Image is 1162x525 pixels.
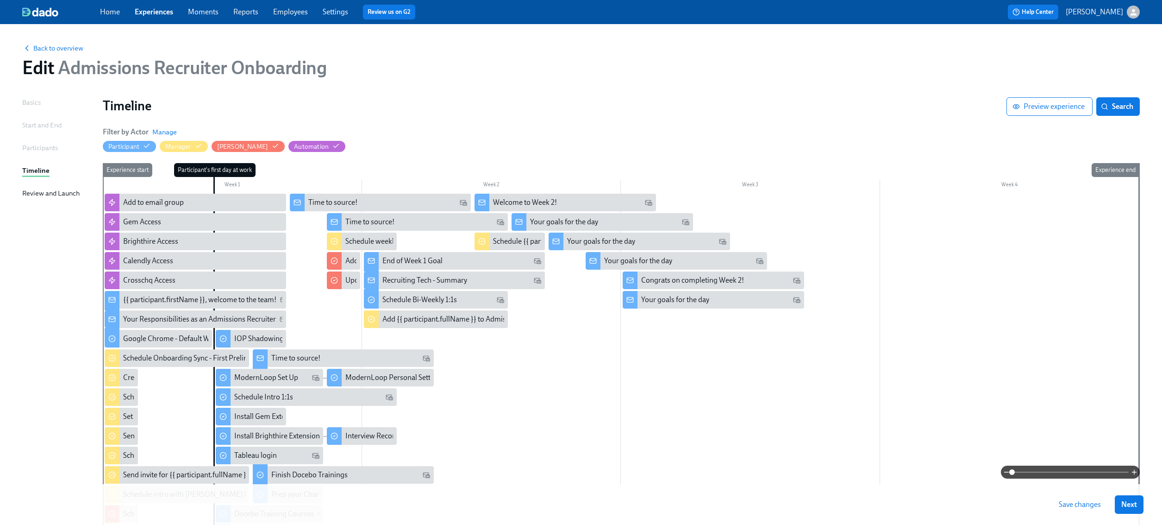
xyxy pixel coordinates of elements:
[105,272,286,289] div: Crosschq Access
[345,373,444,383] div: ModernLoop Personal Settings
[290,194,471,211] div: Time to source!
[216,447,323,464] div: Tableau login
[216,369,323,386] div: ModernLoop Set Up
[294,142,329,151] div: Hide Automation
[103,141,156,152] button: Participant
[22,44,83,53] button: Back to overview
[22,188,80,198] div: Review and Launch
[103,163,152,177] div: Experience start
[22,120,62,130] div: Start and End
[105,291,286,309] div: {{ participant.firstName }}, welcome to the team!
[216,330,286,348] div: IOP Shadowing Session
[100,7,120,16] a: Home
[1103,102,1133,111] span: Search
[567,236,635,247] div: Your goals for the day
[497,218,504,226] svg: Work Email
[327,213,508,231] div: Time to source!
[327,369,434,386] div: ModernLoop Personal Settings
[105,330,212,348] div: Google Chrome - Default Web Browser
[364,291,508,309] div: Schedule Bi-Weekly 1:1s
[123,392,356,402] div: Schedule intro with {{ participant.fullName }} and {{ manager.firstName }}
[234,450,277,461] div: Tableau login
[22,143,58,153] div: Participants
[54,57,326,79] span: Admissions Recruiter Onboarding
[123,197,184,208] div: Add to email group
[1006,97,1093,116] button: Preview experience
[234,373,298,383] div: ModernLoop Set Up
[530,217,598,227] div: Your goals for the day
[327,252,360,270] div: Add {{ participant.fullName }} to round [PERSON_NAME]
[105,252,286,270] div: Calendly Access
[1066,7,1123,17] p: [PERSON_NAME]
[368,7,411,17] a: Review us on G2
[323,7,348,16] a: Settings
[123,373,366,383] div: Create Admissions Review w/ Manager meeting for {{ participant.fullName }}
[105,310,286,328] div: Your Responsibilities as an Admissions Recruiter
[719,238,726,245] svg: Work Email
[123,295,276,305] div: {{ participant.firstName }}, welcome to the team!
[105,213,286,231] div: Gem Access
[135,7,173,16] a: Experiences
[123,450,325,461] div: Schedule Onboarding Buddy Intro for {{ participant.firstName }}
[1092,163,1139,177] div: Experience end
[253,349,434,367] div: Time to source!
[641,295,709,305] div: Your goals for the day
[160,141,207,152] button: Manager
[1115,495,1143,514] button: Next
[364,252,545,270] div: End of Week 1 Goal
[512,213,693,231] div: Your goals for the day
[312,374,319,381] svg: Work Email
[308,197,357,208] div: Time to source!
[682,218,689,226] svg: Work Email
[345,431,433,441] div: Interview Recording Review
[1066,6,1140,19] button: [PERSON_NAME]
[756,257,763,265] svg: Work Email
[1096,97,1140,116] button: Search
[165,142,191,151] div: Hide Manager
[1059,500,1101,509] span: Save changes
[534,257,541,265] svg: Work Email
[123,236,178,247] div: Brighthire Access
[216,427,323,445] div: Install Brighthire Extension
[123,431,175,441] div: Send intro email
[362,180,621,192] div: Week 2
[793,277,800,284] svg: Work Email
[105,349,249,367] div: Schedule Onboarding Sync - First Prelims
[105,388,138,406] div: Schedule intro with {{ participant.fullName }} and {{ manager.firstName }}
[363,5,415,19] button: Review us on G2
[345,236,506,247] div: Schedule weekly 1:1s with {{ participant.fullName }}
[280,296,287,304] svg: Work Email
[549,233,730,250] div: Your goals for the day
[364,310,508,328] div: Add {{ participant.fullName }} to Admissions Standup (Shadow)
[382,314,582,324] div: Add {{ participant.fullName }} to Admissions Standup (Shadow)
[234,431,320,441] div: Install Brighthire Extension
[1014,102,1085,111] span: Preview experience
[105,427,138,445] div: Send intro email
[234,411,303,422] div: Install Gem Extension
[212,141,285,152] button: [PERSON_NAME]
[1012,7,1054,17] span: Help Center
[497,296,504,304] svg: Work Email
[105,447,138,464] div: Schedule Onboarding Buddy Intro for {{ participant.firstName }}
[273,7,308,16] a: Employees
[105,194,286,211] div: Add to email group
[22,7,100,17] a: dado
[123,411,206,422] div: Set up daily EOD wrap ups
[105,233,286,250] div: Brighthire Access
[1008,5,1058,19] button: Help Center
[475,233,545,250] div: Schedule {{ participant.firstName }}'s intro with [PERSON_NAME]
[234,392,293,402] div: Schedule Intro 1:1s
[460,199,467,206] svg: Work Email
[586,252,767,270] div: Your goals for the day
[327,272,360,289] div: Update 1:1s list
[423,354,430,362] svg: Work Email
[188,7,219,16] a: Moments
[123,334,246,344] div: Google Chrome - Default Web Browser
[123,217,161,227] div: Gem Access
[123,314,276,324] div: Your Responsibilities as an Admissions Recruiter
[345,275,392,285] div: Update 1:1s list
[123,353,253,363] div: Schedule Onboarding Sync - First Prelims
[1052,495,1107,514] button: Save changes
[880,180,1139,192] div: Week 4
[123,275,175,285] div: Crosschq Access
